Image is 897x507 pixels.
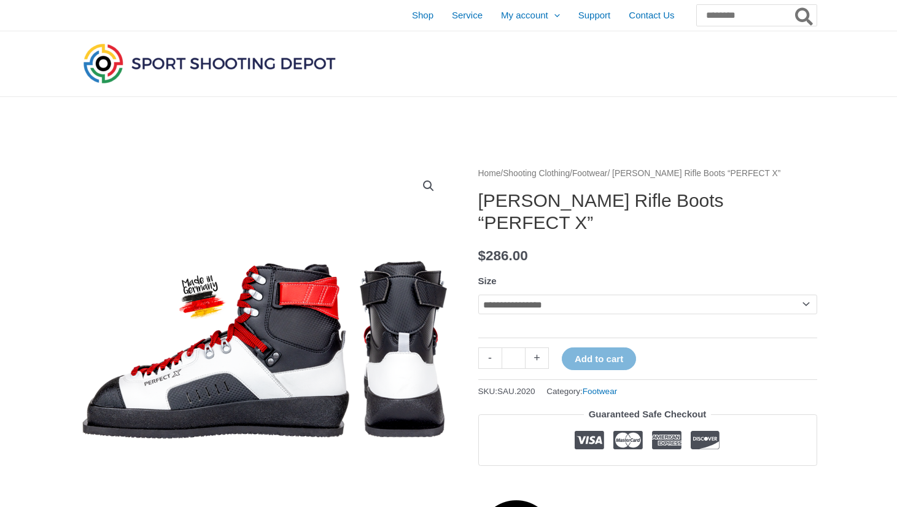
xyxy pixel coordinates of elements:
[478,248,486,263] span: $
[80,41,338,86] img: Sport Shooting Depot
[417,175,440,197] a: View full-screen image gallery
[478,190,817,234] h1: [PERSON_NAME] Rifle Boots “PERFECT X”
[562,347,636,370] button: Add to cart
[503,169,570,178] a: Shooting Clothing
[583,387,617,396] a: Footwear
[497,387,535,396] span: SAU.2020
[478,475,817,490] iframe: Customer reviews powered by Trustpilot
[546,384,617,399] span: Category:
[502,347,526,369] input: Product quantity
[478,169,501,178] a: Home
[478,166,817,182] nav: Breadcrumb
[478,276,497,286] label: Size
[526,347,549,369] a: +
[478,384,535,399] span: SKU:
[478,347,502,369] a: -
[478,248,528,263] bdi: 286.00
[793,5,817,26] button: Search
[584,406,712,423] legend: Guaranteed Safe Checkout
[572,169,608,178] a: Footwear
